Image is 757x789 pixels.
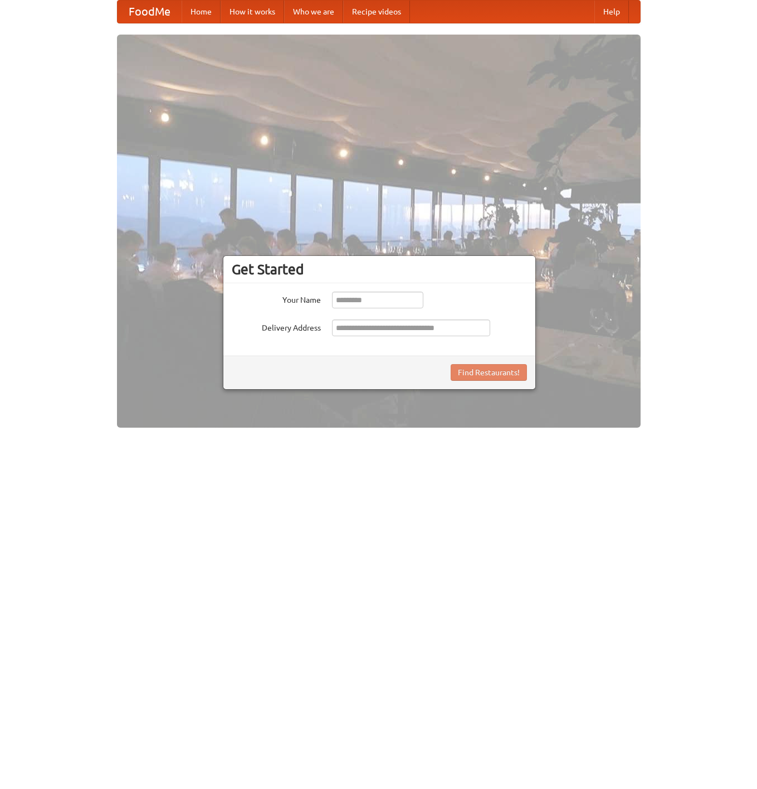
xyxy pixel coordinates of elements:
[232,261,527,278] h3: Get Started
[594,1,629,23] a: Help
[343,1,410,23] a: Recipe videos
[284,1,343,23] a: Who we are
[451,364,527,381] button: Find Restaurants!
[232,320,321,333] label: Delivery Address
[118,1,182,23] a: FoodMe
[232,292,321,306] label: Your Name
[182,1,221,23] a: Home
[221,1,284,23] a: How it works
